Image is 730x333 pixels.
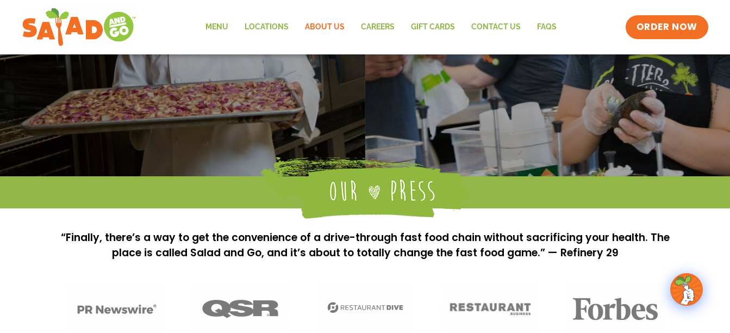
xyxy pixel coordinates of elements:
nav: Menu [197,15,565,40]
a: FAQs [529,15,565,40]
img: wpChatIcon [671,274,702,305]
a: About Us [297,15,353,40]
span: ORDER NOW [637,21,697,34]
a: Locations [236,15,297,40]
a: Menu [197,15,236,40]
a: GIFT CARDS [403,15,463,40]
img: new-SAG-logo-768×292 [22,5,136,49]
p: “Finally, there’s a way to get the convenience of a drive-through fast food chain without sacrifi... [61,230,670,261]
a: Careers [353,15,403,40]
a: Contact Us [463,15,529,40]
a: ORDER NOW [626,15,708,39]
